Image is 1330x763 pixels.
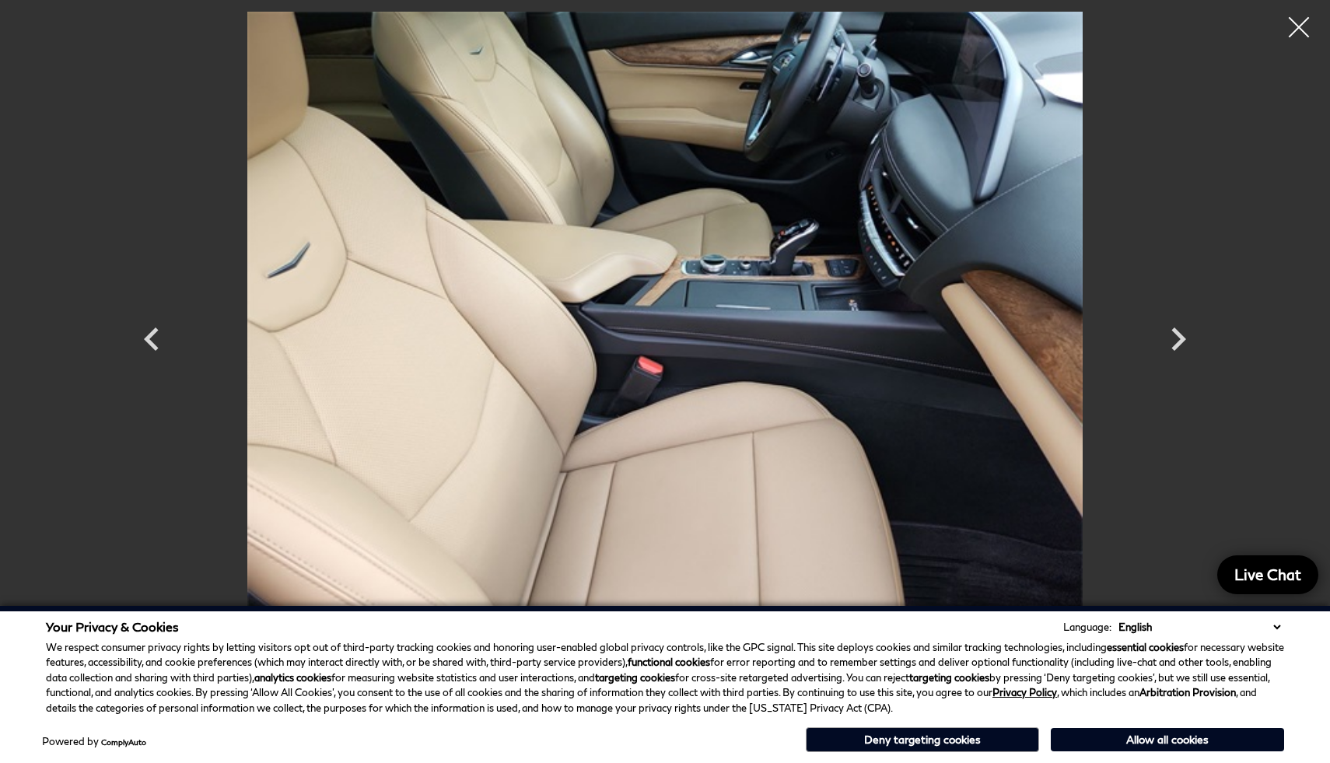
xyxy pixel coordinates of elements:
[806,727,1039,752] button: Deny targeting cookies
[1051,728,1284,751] button: Allow all cookies
[909,671,989,684] strong: targeting cookies
[1155,308,1202,378] div: Next
[254,671,331,684] strong: analytics cookies
[628,656,710,668] strong: functional cookies
[1227,565,1309,584] span: Live Chat
[42,737,146,747] div: Powered by
[46,640,1284,716] p: We respect consumer privacy rights by letting visitors opt out of third-party tracking cookies an...
[198,12,1132,639] img: Used 2025 Radiant Red Tintcoat Cadillac Premium Luxury image 22
[1115,619,1284,635] select: Language Select
[1139,686,1236,698] strong: Arbitration Provision
[128,308,175,378] div: Previous
[1107,641,1184,653] strong: essential cookies
[992,686,1057,698] a: Privacy Policy
[101,737,146,747] a: ComplyAuto
[1063,622,1111,632] div: Language:
[46,619,179,634] span: Your Privacy & Cookies
[1217,555,1318,594] a: Live Chat
[595,671,675,684] strong: targeting cookies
